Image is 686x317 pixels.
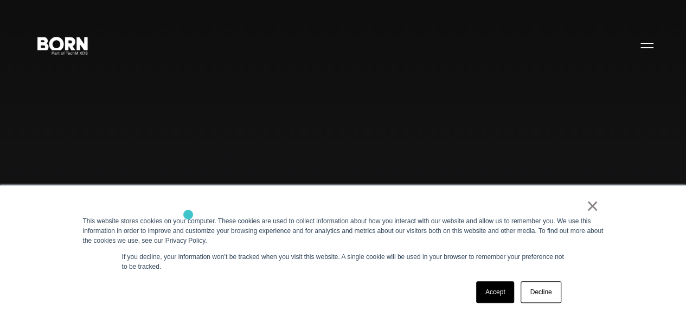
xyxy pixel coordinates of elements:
button: Open [634,34,660,56]
div: This website stores cookies on your computer. These cookies are used to collect information about... [83,216,604,245]
a: Decline [521,281,561,303]
p: If you decline, your information won’t be tracked when you visit this website. A single cookie wi... [122,252,565,271]
a: × [586,201,599,211]
a: Accept [476,281,515,303]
